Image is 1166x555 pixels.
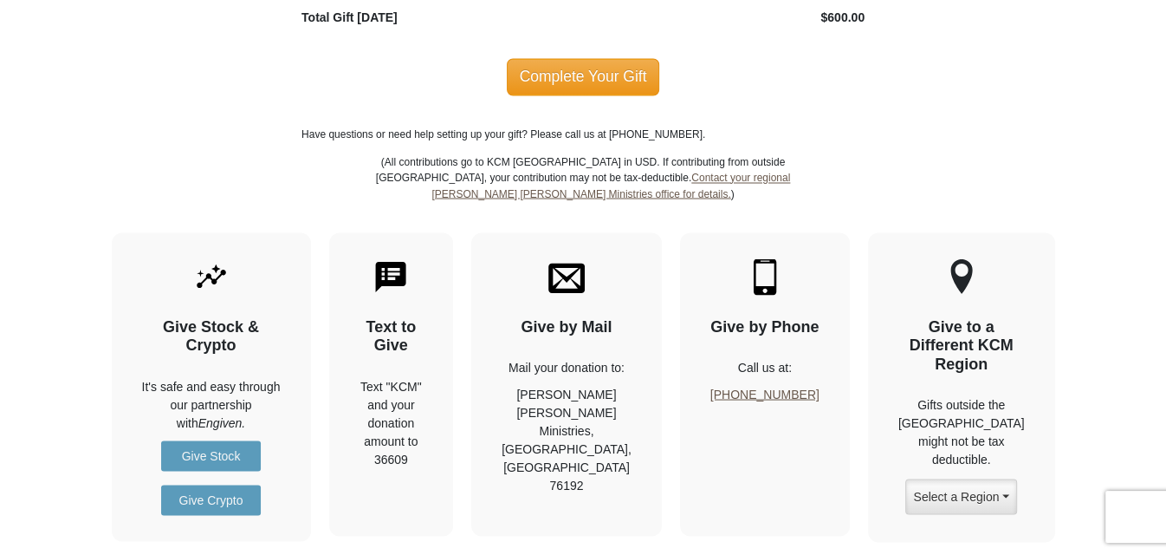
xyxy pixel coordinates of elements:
[360,377,424,468] div: Text "KCM" and your donation amount to 36609
[360,317,424,355] h4: Text to Give
[507,58,660,95] span: Complete Your Gift
[710,387,819,401] a: [PHONE_NUMBER]
[710,358,819,376] p: Call us at:
[142,317,281,355] h4: Give Stock & Crypto
[372,258,409,295] img: text-to-give.svg
[548,258,585,295] img: envelope.svg
[583,9,874,27] div: $600.00
[905,479,1016,514] button: Select a Region
[198,415,245,429] i: Engiven.
[949,258,974,295] img: other-region
[502,317,632,336] h4: Give by Mail
[747,258,783,295] img: mobile.svg
[710,317,819,336] h4: Give by Phone
[193,258,230,295] img: give-by-stock.svg
[375,154,791,232] p: (All contributions go to KCM [GEOGRAPHIC_DATA] in USD. If contributing from outside [GEOGRAPHIC_D...
[301,127,865,142] p: Have questions or need help setting up your gift? Please call us at [PHONE_NUMBER].
[502,385,632,494] p: [PERSON_NAME] [PERSON_NAME] Ministries, [GEOGRAPHIC_DATA], [GEOGRAPHIC_DATA] 76192
[142,377,281,432] p: It's safe and easy through our partnership with
[898,395,1025,468] p: Gifts outside the [GEOGRAPHIC_DATA] might not be tax deductible.
[898,317,1025,374] h4: Give to a Different KCM Region
[293,9,584,27] div: Total Gift [DATE]
[161,485,261,515] a: Give Crypto
[502,358,632,376] p: Mail your donation to:
[161,441,261,471] a: Give Stock
[431,172,790,199] a: Contact your regional [PERSON_NAME] [PERSON_NAME] Ministries office for details.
